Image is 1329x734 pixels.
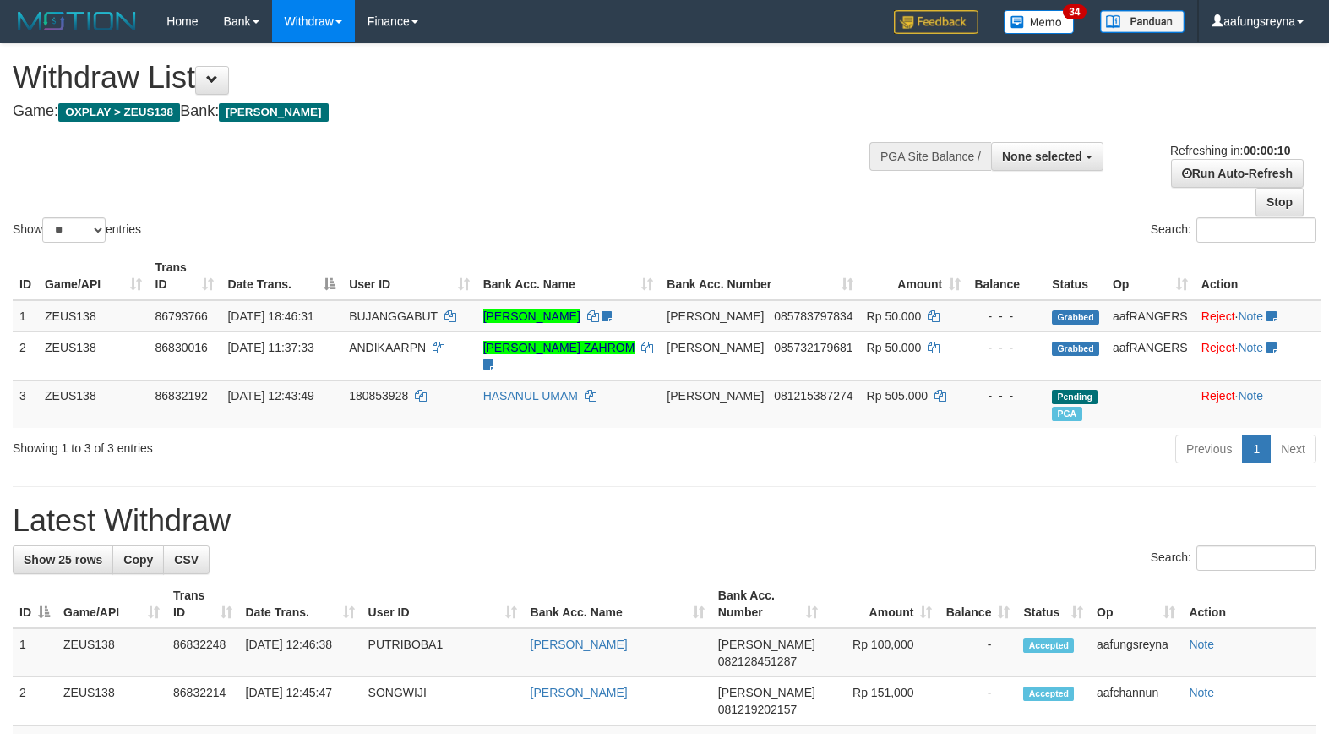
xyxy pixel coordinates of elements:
span: Rp 50.000 [867,309,922,323]
td: Rp 151,000 [825,677,940,726]
span: CSV [174,553,199,567]
th: Balance: activate to sort column ascending [939,580,1016,628]
div: Showing 1 to 3 of 3 entries [13,433,541,457]
span: 86830016 [155,341,208,354]
th: Status: activate to sort column ascending [1016,580,1090,628]
span: Copy 081219202157 to clipboard [718,703,797,716]
a: Reject [1201,341,1235,354]
td: aafRANGERS [1106,300,1195,332]
span: Refreshing in: [1170,144,1290,157]
a: Run Auto-Refresh [1171,159,1304,188]
a: 1 [1242,435,1271,463]
span: Accepted [1023,638,1074,653]
a: Note [1189,686,1214,699]
a: Note [1238,309,1263,323]
td: 1 [13,300,38,332]
span: Copy 082128451287 to clipboard [718,655,797,668]
span: Marked by aafkaynarin [1052,407,1081,421]
th: Date Trans.: activate to sort column ascending [239,580,362,628]
a: [PERSON_NAME] ZAHROM [483,341,635,354]
span: [DATE] 12:43:49 [227,389,313,403]
label: Show entries [13,217,141,243]
span: [PERSON_NAME] [718,638,815,651]
span: [DATE] 18:46:31 [227,309,313,323]
input: Search: [1196,217,1316,243]
td: 86832214 [166,677,238,726]
th: Op: activate to sort column ascending [1090,580,1182,628]
div: - - - [974,387,1038,404]
td: · [1195,380,1321,428]
a: HASANUL UMAM [483,389,578,403]
th: Bank Acc. Name: activate to sort column ascending [477,252,661,300]
th: Balance [967,252,1045,300]
span: [PERSON_NAME] [718,686,815,699]
td: - [939,677,1016,726]
th: ID [13,252,38,300]
td: 86832248 [166,628,238,677]
label: Search: [1151,545,1316,571]
a: Reject [1201,389,1235,403]
span: Copy [123,553,153,567]
span: None selected [1002,150,1082,163]
th: User ID: activate to sort column ascending [362,580,524,628]
strong: 00:00:10 [1243,144,1290,157]
a: Note [1238,389,1263,403]
a: Previous [1175,435,1243,463]
td: 1 [13,628,57,677]
a: Note [1189,638,1214,651]
img: panduan.png [1100,10,1185,33]
div: - - - [974,339,1038,356]
td: SONGWIJI [362,677,524,726]
span: [PERSON_NAME] [667,341,764,354]
a: [PERSON_NAME] [531,686,628,699]
span: Accepted [1023,687,1074,701]
span: Show 25 rows [24,553,102,567]
th: Bank Acc. Name: activate to sort column ascending [524,580,711,628]
a: Show 25 rows [13,545,113,574]
a: Note [1238,341,1263,354]
th: Game/API: activate to sort column ascending [38,252,149,300]
th: Status [1045,252,1106,300]
img: Feedback.jpg [894,10,978,34]
td: [DATE] 12:45:47 [239,677,362,726]
th: Action [1195,252,1321,300]
th: ID: activate to sort column descending [13,580,57,628]
button: None selected [991,142,1103,171]
td: ZEUS138 [38,300,149,332]
th: User ID: activate to sort column ascending [342,252,476,300]
span: ANDIKAARPN [349,341,426,354]
a: Reject [1201,309,1235,323]
label: Search: [1151,217,1316,243]
span: BUJANGGABUT [349,309,438,323]
a: [PERSON_NAME] [483,309,580,323]
a: Next [1270,435,1316,463]
td: 3 [13,380,38,428]
th: Trans ID: activate to sort column ascending [166,580,238,628]
img: Button%20Memo.svg [1004,10,1075,34]
span: OXPLAY > ZEUS138 [58,103,180,122]
th: Bank Acc. Number: activate to sort column ascending [660,252,859,300]
td: 2 [13,331,38,380]
td: · [1195,331,1321,380]
span: Rp 505.000 [867,389,928,403]
span: 34 [1063,4,1086,19]
th: Game/API: activate to sort column ascending [57,580,166,628]
th: Amount: activate to sort column ascending [860,252,968,300]
span: [DATE] 11:37:33 [227,341,313,354]
td: ZEUS138 [57,628,166,677]
td: [DATE] 12:46:38 [239,628,362,677]
span: Copy 081215387274 to clipboard [774,389,852,403]
span: Copy 085732179681 to clipboard [774,341,852,354]
th: Bank Acc. Number: activate to sort column ascending [711,580,825,628]
h1: Latest Withdraw [13,504,1316,538]
span: Grabbed [1052,310,1099,325]
span: [PERSON_NAME] [667,309,764,323]
th: Trans ID: activate to sort column ascending [149,252,221,300]
th: Amount: activate to sort column ascending [825,580,940,628]
img: MOTION_logo.png [13,8,141,34]
td: ZEUS138 [57,677,166,726]
span: 180853928 [349,389,408,403]
span: [PERSON_NAME] [219,103,328,122]
span: Copy 085783797834 to clipboard [774,309,852,323]
span: 86793766 [155,309,208,323]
